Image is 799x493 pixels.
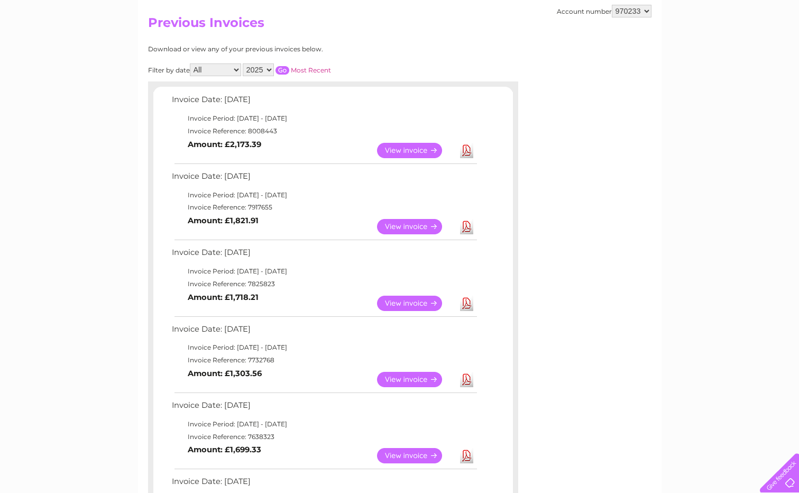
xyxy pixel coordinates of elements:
[169,431,479,443] td: Invoice Reference: 7638323
[169,398,479,418] td: Invoice Date: [DATE]
[188,293,259,302] b: Amount: £1,718.21
[148,45,426,53] div: Download or view any of your previous invoices below.
[707,45,722,53] a: Blog
[377,143,455,158] a: View
[169,341,479,354] td: Invoice Period: [DATE] - [DATE]
[460,372,473,387] a: Download
[460,296,473,311] a: Download
[169,278,479,290] td: Invoice Reference: 7825823
[169,354,479,367] td: Invoice Reference: 7732768
[169,169,479,189] td: Invoice Date: [DATE]
[669,45,701,53] a: Telecoms
[557,5,651,17] div: Account number
[169,189,479,202] td: Invoice Period: [DATE] - [DATE]
[188,216,259,225] b: Amount: £1,821.91
[729,45,755,53] a: Contact
[169,322,479,342] td: Invoice Date: [DATE]
[377,219,455,234] a: View
[460,143,473,158] a: Download
[600,5,673,19] a: 0333 014 3131
[377,296,455,311] a: View
[188,445,261,454] b: Amount: £1,699.33
[460,448,473,463] a: Download
[639,45,663,53] a: Energy
[377,372,455,387] a: View
[188,140,261,149] b: Amount: £2,173.39
[169,245,479,265] td: Invoice Date: [DATE]
[150,6,650,51] div: Clear Business is a trading name of Verastar Limited (registered in [GEOGRAPHIC_DATA] No. 3667643...
[169,418,479,431] td: Invoice Period: [DATE] - [DATE]
[613,45,633,53] a: Water
[28,28,82,60] img: logo.png
[377,448,455,463] a: View
[169,93,479,112] td: Invoice Date: [DATE]
[169,112,479,125] td: Invoice Period: [DATE] - [DATE]
[291,66,331,74] a: Most Recent
[148,63,426,76] div: Filter by date
[764,45,789,53] a: Log out
[169,201,479,214] td: Invoice Reference: 7917655
[169,265,479,278] td: Invoice Period: [DATE] - [DATE]
[460,219,473,234] a: Download
[169,125,479,138] td: Invoice Reference: 8008443
[188,369,262,378] b: Amount: £1,303.56
[148,15,651,35] h2: Previous Invoices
